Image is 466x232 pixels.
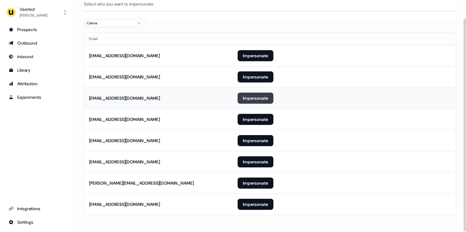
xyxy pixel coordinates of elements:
[84,33,233,45] th: Email
[238,114,273,125] button: Impersonate
[5,217,69,227] a: Go to integrations
[238,156,273,167] button: Impersonate
[9,26,65,33] div: Prospects
[89,53,160,59] div: [EMAIL_ADDRESS][DOMAIN_NAME]
[9,219,65,225] div: Settings
[5,25,69,34] a: Go to prospects
[89,138,160,144] div: [EMAIL_ADDRESS][DOMAIN_NAME]
[5,79,69,89] a: Go to attribution
[9,40,65,46] div: Outbound
[89,180,194,186] div: [PERSON_NAME][EMAIL_ADDRESS][DOMAIN_NAME]
[238,135,273,146] button: Impersonate
[20,6,47,12] div: Userled
[5,65,69,75] a: Go to templates
[9,54,65,60] div: Inbound
[9,94,65,100] div: Experiments
[89,201,160,207] div: [EMAIL_ADDRESS][DOMAIN_NAME]
[5,38,69,48] a: Go to outbound experience
[238,71,273,82] button: Impersonate
[89,95,160,101] div: [EMAIL_ADDRESS][DOMAIN_NAME]
[20,12,47,18] div: [PERSON_NAME]
[238,50,273,61] button: Impersonate
[89,74,160,80] div: [EMAIL_ADDRESS][DOMAIN_NAME]
[5,5,69,20] button: Userled[PERSON_NAME]
[238,93,273,104] button: Impersonate
[5,52,69,62] a: Go to Inbound
[238,178,273,189] button: Impersonate
[87,20,133,26] div: Canva
[5,92,69,102] a: Go to experiments
[84,19,145,27] button: Canva
[9,81,65,87] div: Attribution
[9,206,65,212] div: Integrations
[9,67,65,73] div: Library
[238,199,273,210] button: Impersonate
[89,116,160,122] div: [EMAIL_ADDRESS][DOMAIN_NAME]
[84,1,456,7] p: Select who you want to impersonate
[5,204,69,214] a: Go to integrations
[89,159,160,165] div: [EMAIL_ADDRESS][DOMAIN_NAME]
